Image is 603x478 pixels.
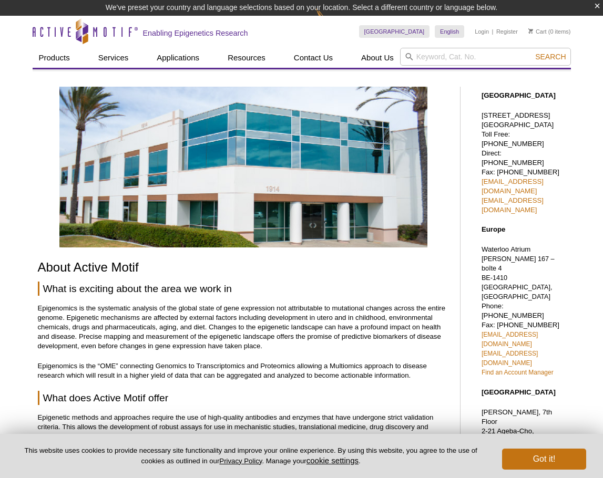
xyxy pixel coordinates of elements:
[482,369,554,376] a: Find an Account Manager
[359,25,430,38] a: [GEOGRAPHIC_DATA]
[482,196,544,214] a: [EMAIL_ADDRESS][DOMAIN_NAME]
[435,25,464,38] a: English
[528,28,547,35] a: Cart
[143,28,248,38] h2: Enabling Epigenetics Research
[482,91,556,99] strong: [GEOGRAPHIC_DATA]
[38,304,449,351] p: Epigenomics is the systematic analysis of the global state of gene expression not attributable to...
[482,111,566,215] p: [STREET_ADDRESS] [GEOGRAPHIC_DATA] Toll Free: [PHONE_NUMBER] Direct: [PHONE_NUMBER] Fax: [PHONE_N...
[38,361,449,380] p: Epigenomics is the “OME” connecting Genomics to Transcriptomics and Proteomics allowing a Multiom...
[219,457,262,465] a: Privacy Policy
[482,388,556,396] strong: [GEOGRAPHIC_DATA]
[482,255,555,300] span: [PERSON_NAME] 167 – boîte 4 BE-1410 [GEOGRAPHIC_DATA], [GEOGRAPHIC_DATA]
[316,8,344,33] img: Change Here
[221,48,272,68] a: Resources
[38,261,449,276] h1: About Active Motif
[355,48,400,68] a: About Us
[535,53,566,61] span: Search
[38,391,449,405] h2: What does Active Motif offer
[482,225,505,233] strong: Europe
[532,52,569,61] button: Search
[482,245,566,377] p: Waterloo Atrium Phone: [PHONE_NUMBER] Fax: [PHONE_NUMBER]
[475,28,489,35] a: Login
[38,413,449,451] p: Epigenetic methods and approaches require the use of high-quality antibodies and enzymes that hav...
[150,48,206,68] a: Applications
[306,456,359,465] button: cookie settings
[482,350,538,367] a: [EMAIL_ADDRESS][DOMAIN_NAME]
[400,48,571,66] input: Keyword, Cat. No.
[38,282,449,296] h2: What is exciting about the area we work in
[92,48,135,68] a: Services
[482,178,544,195] a: [EMAIL_ADDRESS][DOMAIN_NAME]
[528,25,571,38] li: (0 items)
[502,449,586,470] button: Got it!
[288,48,339,68] a: Contact Us
[33,48,76,68] a: Products
[496,28,518,35] a: Register
[482,331,538,348] a: [EMAIL_ADDRESS][DOMAIN_NAME]
[528,28,533,34] img: Your Cart
[492,25,494,38] li: |
[17,446,485,466] p: This website uses cookies to provide necessary site functionality and improve your online experie...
